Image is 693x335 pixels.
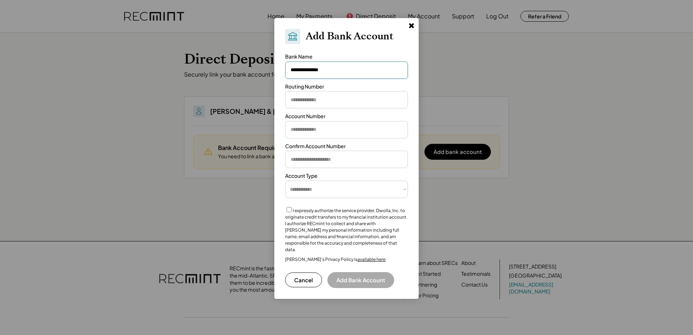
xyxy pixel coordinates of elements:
div: [PERSON_NAME]’s Privacy Policy is . [285,257,387,262]
button: Add Bank Account [327,272,394,288]
div: Routing Number [285,83,324,90]
div: Account Number [285,113,326,120]
a: available here [357,257,385,262]
div: Account Type [285,172,318,180]
img: Bank.svg [287,31,298,42]
label: I expressly authorize the service provider, Dwolla, Inc. to originate credit transfers to my fina... [285,208,407,252]
h2: Add Bank Account [306,30,393,43]
button: Cancel [285,272,322,287]
div: Bank Name [285,53,313,60]
div: Confirm Account Number [285,143,346,150]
